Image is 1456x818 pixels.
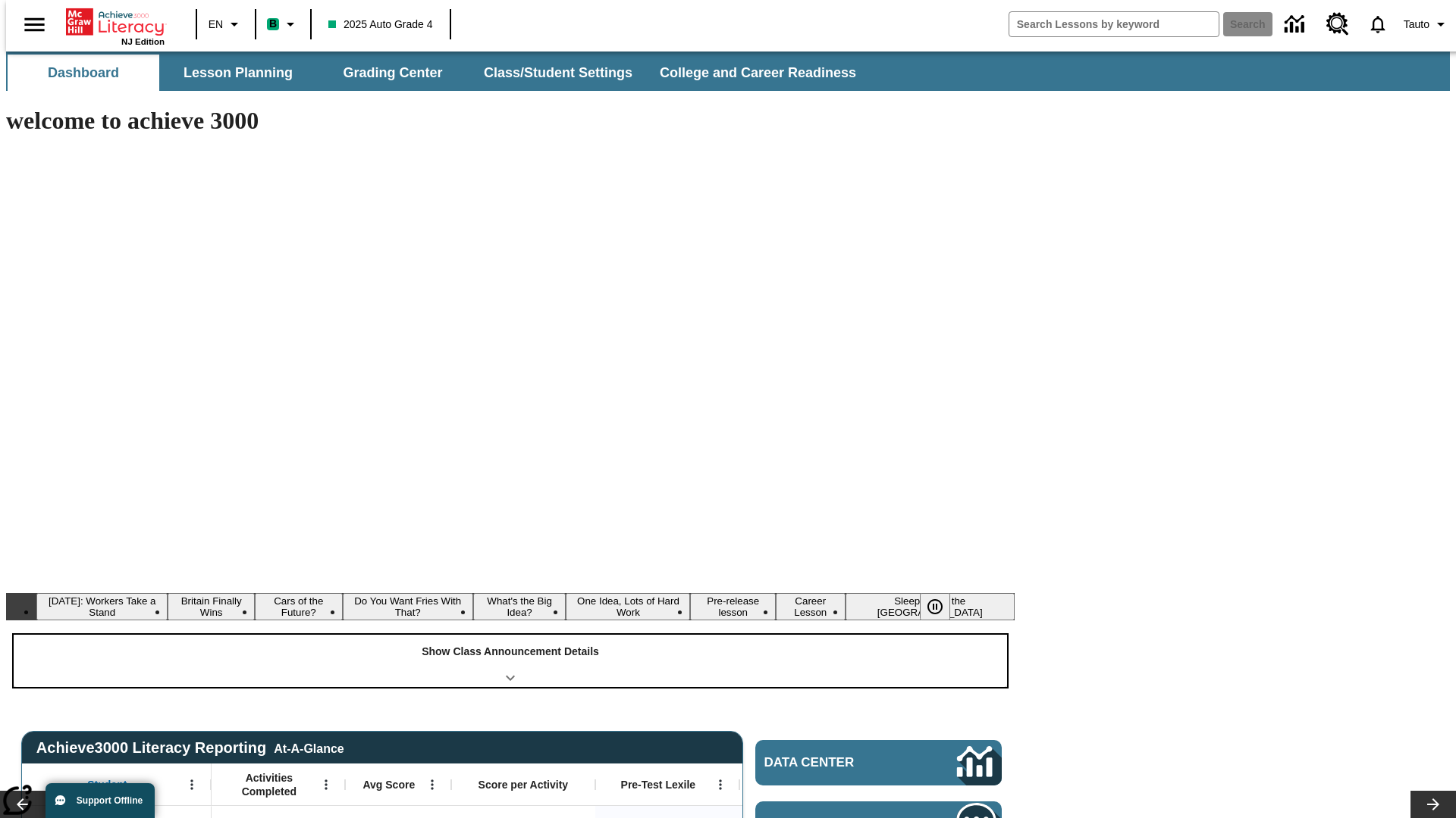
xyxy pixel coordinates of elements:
button: Slide 1 Labor Day: Workers Take a Stand [36,593,168,620]
a: Data Center [1276,4,1317,45]
button: Boost Class color is mint green. Change class color [261,11,306,38]
span: Student [87,778,127,791]
button: Slide 8 Career Lesson [776,593,846,620]
span: Activities Completed [219,771,319,798]
button: Slide 2 Britain Finally Wins [168,593,254,620]
button: Open Menu [180,773,203,796]
button: Slide 6 One Idea, Lots of Hard Work [566,593,690,620]
button: Slide 4 Do You Want Fries With That? [343,593,473,620]
a: Home [66,7,165,37]
button: Lesson carousel, Next [1410,791,1456,818]
button: Open Menu [315,773,337,796]
div: Pause [920,593,965,620]
button: Support Offline [45,783,155,818]
button: Class/Student Settings [472,55,645,91]
p: Show Class Announcement Details [422,644,599,660]
button: Pause [920,593,950,620]
button: Open Menu [709,773,732,796]
button: Open Menu [421,773,444,796]
button: Grading Center [317,55,469,91]
a: Data Center [755,740,1002,785]
span: Avg Score [362,778,415,791]
span: Score per Activity [479,778,569,791]
button: Slide 9 Sleepless in the Animal Kingdom [846,593,1015,620]
a: Notifications [1358,5,1398,44]
button: Open side menu [12,2,57,47]
input: search field [1009,12,1219,36]
div: Show Class Announcement Details [14,635,1007,687]
a: Resource Center, Will open in new tab [1317,4,1358,45]
span: 2025 Auto Grade 4 [328,17,433,33]
span: NJ Edition [121,37,165,46]
div: SubNavbar [6,52,1450,91]
div: Home [66,5,165,46]
button: Slide 7 Pre-release lesson [690,593,776,620]
button: Lesson Planning [162,55,314,91]
span: Support Offline [77,795,143,806]
span: Pre-Test Lexile [621,778,696,791]
button: Slide 5 What's the Big Idea? [473,593,566,620]
span: B [269,14,277,33]
span: Tauto [1404,17,1429,33]
button: College and Career Readiness [648,55,868,91]
h1: welcome to achieve 3000 [6,107,1015,135]
span: Achieve3000 Literacy Reporting [36,739,344,757]
button: Dashboard [8,55,159,91]
div: SubNavbar [6,55,870,91]
div: At-A-Glance [274,739,344,756]
span: Data Center [764,755,906,770]
span: EN [209,17,223,33]
button: Slide 3 Cars of the Future? [255,593,343,620]
button: Language: EN, Select a language [202,11,250,38]
button: Profile/Settings [1398,11,1456,38]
